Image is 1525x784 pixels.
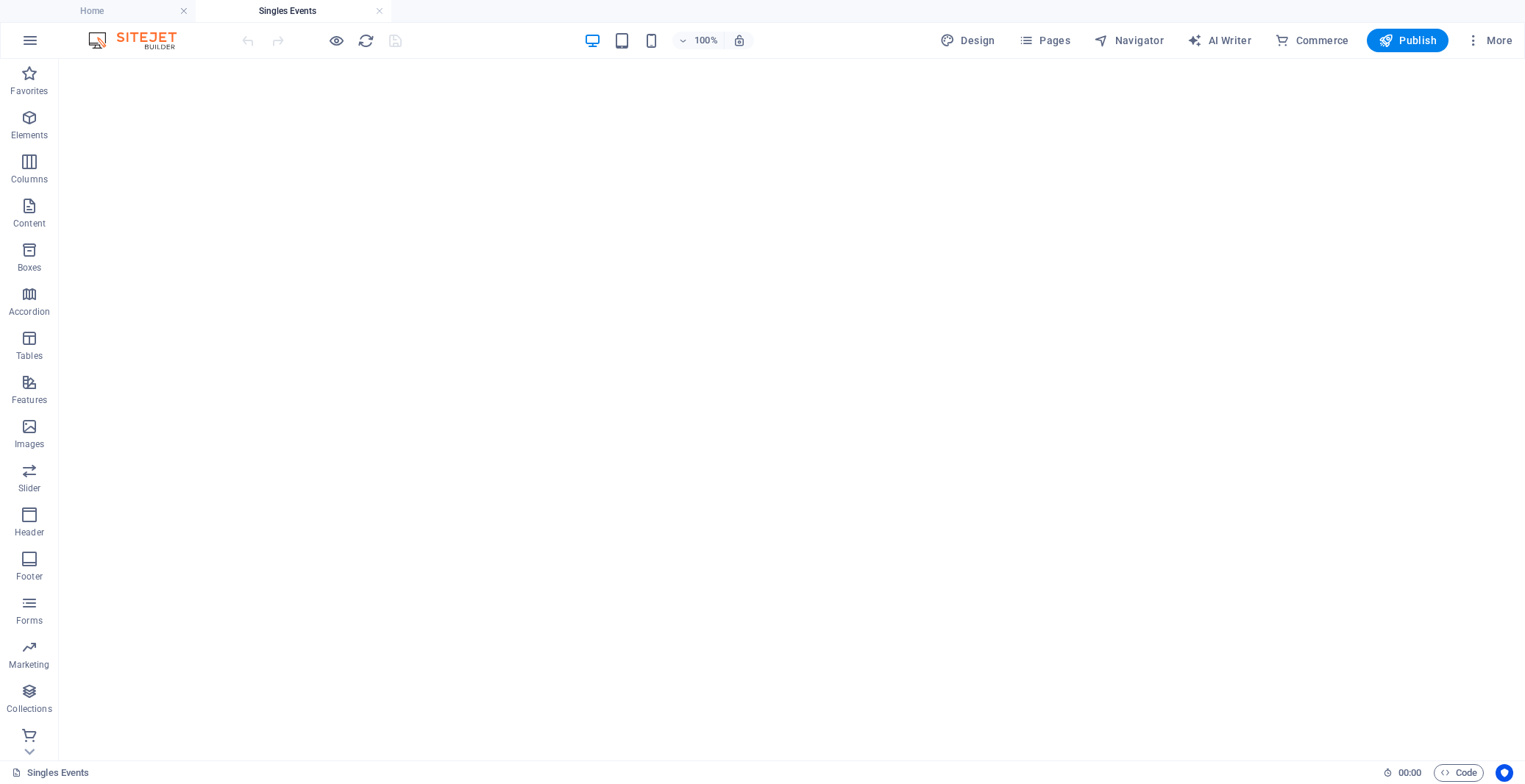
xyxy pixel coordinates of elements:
a: Click to cancel selection. Double-click to open Pages [12,764,89,782]
span: AI Writer [1187,33,1251,48]
span: Pages [1019,33,1070,48]
i: Reload page [358,32,374,49]
button: Usercentrics [1496,764,1513,782]
span: 00 00 [1398,764,1421,782]
span: Commerce [1275,33,1349,48]
span: More [1466,33,1512,48]
button: AI Writer [1181,29,1257,52]
img: Editor Logo [85,32,195,49]
p: Marketing [9,659,49,671]
p: Accordion [9,306,50,318]
p: Forms [16,615,43,627]
button: 100% [672,32,725,49]
span: Code [1440,764,1477,782]
button: reload [357,32,374,49]
p: Elements [11,129,49,141]
span: : [1409,767,1411,778]
button: More [1460,29,1518,52]
p: Columns [11,174,48,185]
button: Commerce [1269,29,1355,52]
p: Content [13,218,46,229]
h4: Singles Events [196,3,391,19]
span: Publish [1379,33,1437,48]
button: Click here to leave preview mode and continue editing [327,32,345,49]
i: On resize automatically adjust zoom level to fit chosen device. [733,34,746,47]
p: Header [15,527,44,538]
p: Tables [16,350,43,362]
span: Navigator [1094,33,1164,48]
p: Images [15,438,45,450]
button: Publish [1367,29,1448,52]
p: Favorites [10,85,48,97]
h6: 100% [694,32,718,49]
button: Code [1434,764,1484,782]
p: Features [12,394,47,406]
p: Boxes [18,262,42,274]
div: Design (Ctrl+Alt+Y) [934,29,1001,52]
button: Design [934,29,1001,52]
h6: Session time [1383,764,1422,782]
button: Navigator [1088,29,1170,52]
p: Slider [18,482,41,494]
p: Collections [7,703,51,715]
p: Footer [16,571,43,582]
span: Design [940,33,995,48]
button: Pages [1013,29,1076,52]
